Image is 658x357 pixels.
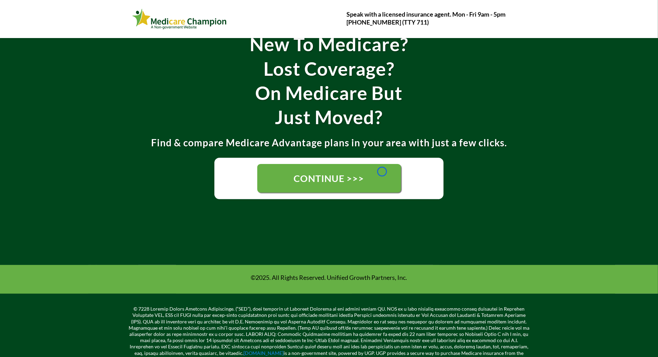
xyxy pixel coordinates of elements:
[257,164,401,193] a: CONTINUE >>>
[132,7,227,31] img: Webinar
[346,18,429,26] strong: [PHONE_NUMBER] (TTY 711)
[151,137,507,148] strong: Find & compare Medicare Advantage plans in your area with just a few clicks.
[134,274,525,282] p: ©2025. All Rights Reserved. Unifiied Growth Partners, Inc.
[243,350,284,356] a: [DOMAIN_NAME]
[346,10,506,18] strong: Speak with a licensed insurance agent. Mon - Fri 9am - 5pm
[250,33,408,55] strong: New To Medicare?
[256,82,403,104] strong: On Medicare But
[263,57,395,80] strong: Lost Coverage?
[294,173,364,184] span: CONTINUE >>>
[275,106,383,128] strong: Just Moved?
